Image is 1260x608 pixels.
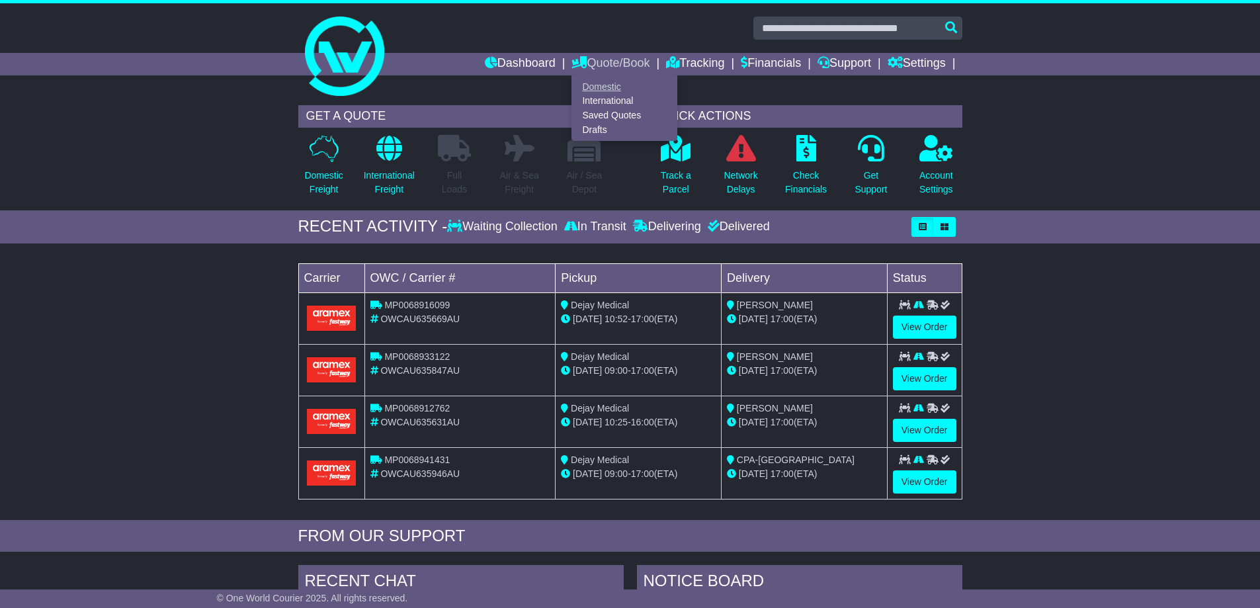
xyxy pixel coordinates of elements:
[438,169,471,196] p: Full Loads
[605,365,628,376] span: 09:00
[380,468,460,479] span: OWCAU635946AU
[893,470,956,494] a: View Order
[721,263,887,292] td: Delivery
[572,94,677,109] a: International
[384,351,450,362] span: MP0068933122
[573,365,602,376] span: [DATE]
[363,134,415,204] a: InternationalFreight
[485,53,556,75] a: Dashboard
[771,365,794,376] span: 17:00
[919,169,953,196] p: Account Settings
[737,403,813,413] span: [PERSON_NAME]
[380,365,460,376] span: OWCAU635847AU
[724,169,757,196] p: Network Delays
[739,314,768,324] span: [DATE]
[723,134,758,204] a: NetworkDelays
[739,417,768,427] span: [DATE]
[631,365,654,376] span: 17:00
[571,300,629,310] span: Dejay Medical
[571,53,650,75] a: Quote/Book
[727,415,882,429] div: (ETA)
[605,468,628,479] span: 09:00
[307,306,357,330] img: Aramex.png
[567,169,603,196] p: Air / Sea Depot
[661,169,691,196] p: Track a Parcel
[737,455,855,465] span: CPA-[GEOGRAPHIC_DATA]
[631,468,654,479] span: 17:00
[784,134,827,204] a: CheckFinancials
[739,468,768,479] span: [DATE]
[298,527,962,546] div: FROM OUR SUPPORT
[741,53,801,75] a: Financials
[384,455,450,465] span: MP0068941431
[631,314,654,324] span: 17:00
[573,314,602,324] span: [DATE]
[605,314,628,324] span: 10:52
[727,364,882,378] div: (ETA)
[771,417,794,427] span: 17:00
[704,220,770,234] div: Delivered
[561,220,630,234] div: In Transit
[298,565,624,601] div: RECENT CHAT
[384,300,450,310] span: MP0068916099
[893,316,956,339] a: View Order
[500,169,539,196] p: Air & Sea Freight
[631,417,654,427] span: 16:00
[561,364,716,378] div: - (ETA)
[307,409,357,433] img: Aramex.png
[818,53,871,75] a: Support
[573,417,602,427] span: [DATE]
[304,169,343,196] p: Domestic Freight
[666,53,724,75] a: Tracking
[307,357,357,382] img: Aramex.png
[737,300,813,310] span: [PERSON_NAME]
[571,403,629,413] span: Dejay Medical
[727,312,882,326] div: (ETA)
[893,419,956,442] a: View Order
[447,220,560,234] div: Waiting Collection
[217,593,408,603] span: © One World Courier 2025. All rights reserved.
[739,365,768,376] span: [DATE]
[556,263,722,292] td: Pickup
[298,263,364,292] td: Carrier
[364,263,556,292] td: OWC / Carrier #
[298,217,448,236] div: RECENT ACTIVITY -
[380,314,460,324] span: OWCAU635669AU
[919,134,954,204] a: AccountSettings
[572,122,677,137] a: Drafts
[660,134,692,204] a: Track aParcel
[854,134,888,204] a: GetSupport
[650,105,962,128] div: QUICK ACTIONS
[785,169,827,196] p: Check Financials
[771,314,794,324] span: 17:00
[380,417,460,427] span: OWCAU635631AU
[304,134,343,204] a: DomesticFreight
[307,460,357,485] img: Aramex.png
[605,417,628,427] span: 10:25
[855,169,887,196] p: Get Support
[561,467,716,481] div: - (ETA)
[571,351,629,362] span: Dejay Medical
[771,468,794,479] span: 17:00
[572,79,677,94] a: Domestic
[727,467,882,481] div: (ETA)
[364,169,415,196] p: International Freight
[298,105,610,128] div: GET A QUOTE
[561,312,716,326] div: - (ETA)
[637,565,962,601] div: NOTICE BOARD
[561,415,716,429] div: - (ETA)
[888,53,946,75] a: Settings
[384,403,450,413] span: MP0068912762
[737,351,813,362] span: [PERSON_NAME]
[893,367,956,390] a: View Order
[887,263,962,292] td: Status
[571,75,677,141] div: Quote/Book
[630,220,704,234] div: Delivering
[571,455,629,465] span: Dejay Medical
[572,109,677,123] a: Saved Quotes
[573,468,602,479] span: [DATE]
